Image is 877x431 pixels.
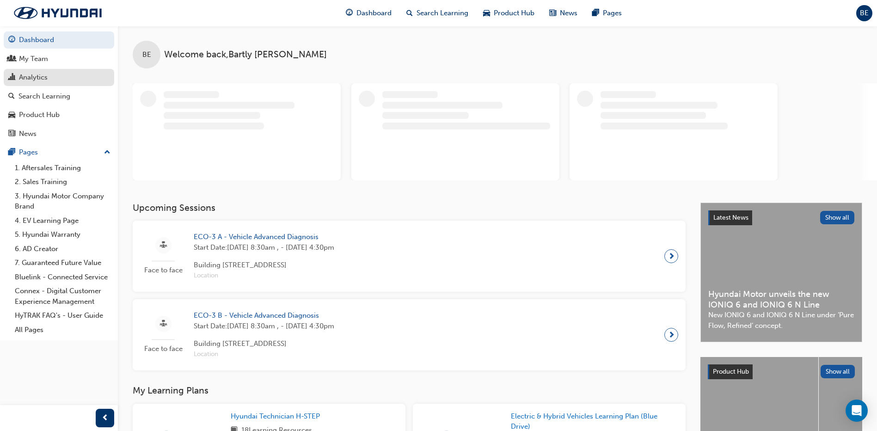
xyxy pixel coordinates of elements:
[231,412,320,420] span: Hyundai Technician H-STEP
[11,284,114,308] a: Connex - Digital Customer Experience Management
[713,368,749,376] span: Product Hub
[8,148,15,157] span: pages-icon
[560,8,577,18] span: News
[19,110,60,120] div: Product Hub
[11,308,114,323] a: HyTRAK FAQ's - User Guide
[5,3,111,23] img: Trak
[8,130,15,138] span: news-icon
[483,7,490,19] span: car-icon
[338,4,399,23] a: guage-iconDashboard
[356,8,392,18] span: Dashboard
[708,210,854,225] a: Latest NewsShow all
[708,364,855,379] a: Product HubShow all
[11,228,114,242] a: 5. Hyundai Warranty
[476,4,542,23] a: car-iconProduct Hub
[592,7,599,19] span: pages-icon
[511,412,657,431] span: Electric & Hybrid Vehicles Learning Plan (Blue Drive)
[542,4,585,23] a: news-iconNews
[8,36,15,44] span: guage-icon
[19,147,38,158] div: Pages
[8,92,15,101] span: search-icon
[603,8,622,18] span: Pages
[11,214,114,228] a: 4. EV Learning Page
[160,318,167,330] span: sessionType_FACE_TO_FACE-icon
[164,49,327,60] span: Welcome back , Bartly [PERSON_NAME]
[11,323,114,337] a: All Pages
[585,4,629,23] a: pages-iconPages
[4,31,114,49] a: Dashboard
[133,385,686,396] h3: My Learning Plans
[194,242,334,253] span: Start Date: [DATE] 8:30am , - [DATE] 4:30pm
[194,349,334,360] span: Location
[8,55,15,63] span: people-icon
[668,250,675,263] span: next-icon
[856,5,872,21] button: BE
[140,228,678,284] a: Face to faceECO-3 A - Vehicle Advanced DiagnosisStart Date:[DATE] 8:30am , - [DATE] 4:30pmBuildin...
[846,400,868,422] div: Open Intercom Messenger
[708,289,854,310] span: Hyundai Motor unveils the new IONIQ 6 and IONIQ 6 N Line
[133,203,686,213] h3: Upcoming Sessions
[140,265,186,276] span: Face to face
[4,50,114,68] a: My Team
[820,211,855,224] button: Show all
[19,72,48,83] div: Analytics
[11,242,114,256] a: 6. AD Creator
[406,7,413,19] span: search-icon
[11,256,114,270] a: 7. Guaranteed Future Value
[8,74,15,82] span: chart-icon
[4,144,114,161] button: Pages
[4,88,114,105] a: Search Learning
[160,240,167,251] span: sessionType_FACE_TO_FACE-icon
[194,271,334,281] span: Location
[18,91,70,102] div: Search Learning
[194,232,334,242] span: ECO-3 A - Vehicle Advanced Diagnosis
[860,8,869,18] span: BE
[19,129,37,139] div: News
[4,69,114,86] a: Analytics
[700,203,862,342] a: Latest NewsShow allHyundai Motor unveils the new IONIQ 6 and IONIQ 6 N LineNew IONIQ 6 and IONIQ ...
[4,125,114,142] a: News
[4,106,114,123] a: Product Hub
[140,307,678,363] a: Face to faceECO-3 B - Vehicle Advanced DiagnosisStart Date:[DATE] 8:30am , - [DATE] 4:30pmBuildin...
[194,321,334,332] span: Start Date: [DATE] 8:30am , - [DATE] 4:30pm
[668,328,675,341] span: next-icon
[821,365,855,378] button: Show all
[19,54,48,64] div: My Team
[549,7,556,19] span: news-icon
[231,411,324,422] a: Hyundai Technician H-STEP
[4,30,114,144] button: DashboardMy TeamAnalyticsSearch LearningProduct HubNews
[713,214,748,222] span: Latest News
[140,344,186,354] span: Face to face
[494,8,534,18] span: Product Hub
[142,49,151,60] span: BE
[708,310,854,331] span: New IONIQ 6 and IONIQ 6 N Line under ‘Pure Flow, Refined’ concept.
[194,310,334,321] span: ECO-3 B - Vehicle Advanced Diagnosis
[11,161,114,175] a: 1. Aftersales Training
[104,147,110,159] span: up-icon
[417,8,468,18] span: Search Learning
[11,189,114,214] a: 3. Hyundai Motor Company Brand
[8,111,15,119] span: car-icon
[102,413,109,424] span: prev-icon
[11,270,114,284] a: Bluelink - Connected Service
[11,175,114,189] a: 2. Sales Training
[194,339,334,349] span: Building [STREET_ADDRESS]
[194,260,334,271] span: Building [STREET_ADDRESS]
[346,7,353,19] span: guage-icon
[399,4,476,23] a: search-iconSearch Learning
